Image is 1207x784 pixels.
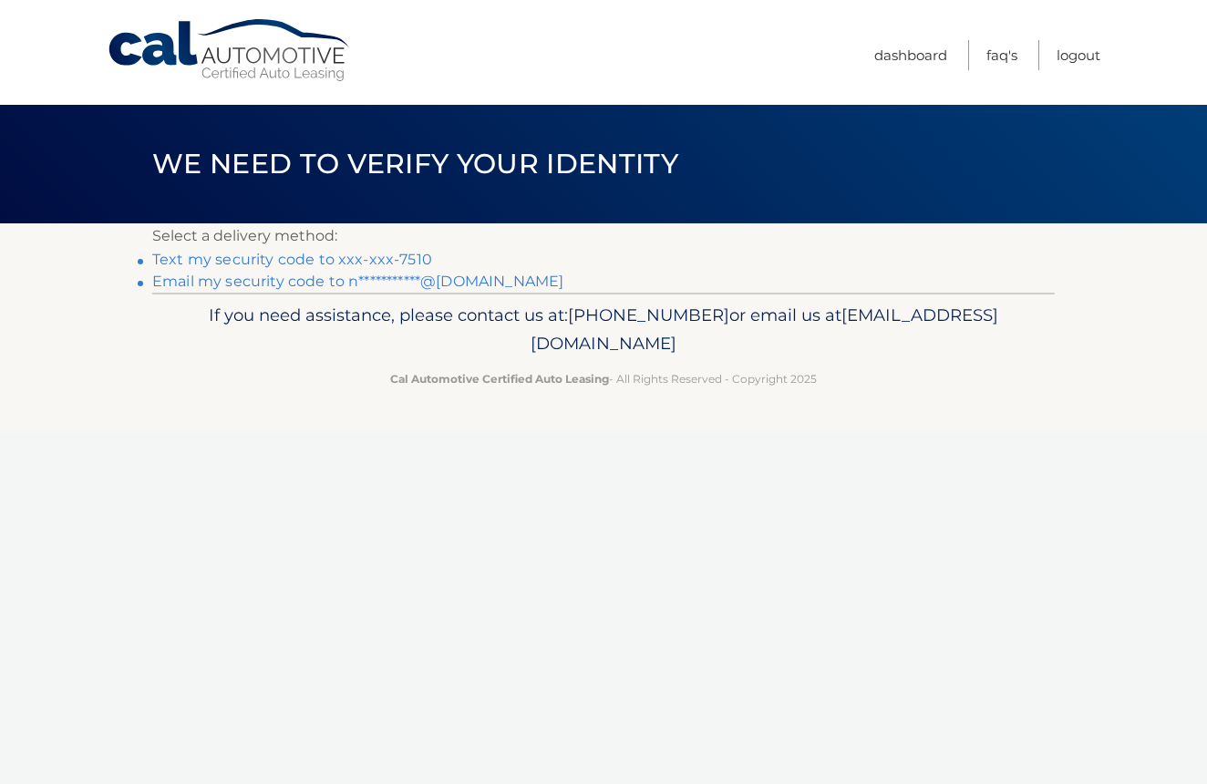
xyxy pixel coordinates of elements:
[1057,40,1100,70] a: Logout
[986,40,1017,70] a: FAQ's
[152,223,1055,249] p: Select a delivery method:
[568,304,729,325] span: [PHONE_NUMBER]
[152,251,432,268] a: Text my security code to xxx-xxx-7510
[164,369,1043,388] p: - All Rights Reserved - Copyright 2025
[164,301,1043,359] p: If you need assistance, please contact us at: or email us at
[874,40,947,70] a: Dashboard
[390,372,609,386] strong: Cal Automotive Certified Auto Leasing
[107,18,353,83] a: Cal Automotive
[152,147,678,181] span: We need to verify your identity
